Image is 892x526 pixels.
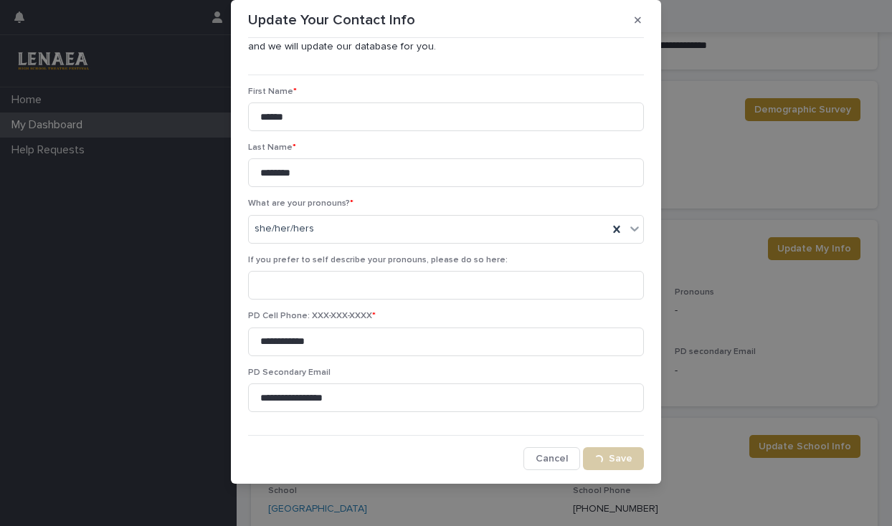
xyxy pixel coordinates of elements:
[248,312,376,320] span: PD Cell Phone: XXX-XXX-XXXX
[536,454,568,464] span: Cancel
[583,447,644,470] button: Save
[248,256,508,264] span: If you prefer to self describe your pronouns, please do so here:
[255,221,314,236] span: she/her/hers
[523,447,580,470] button: Cancel
[248,199,354,208] span: What are your pronouns?
[248,11,415,29] p: Update Your Contact Info
[248,368,331,377] span: PD Secondary Email
[248,143,296,152] span: Last Name
[248,87,297,96] span: First Name
[609,454,632,464] span: Save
